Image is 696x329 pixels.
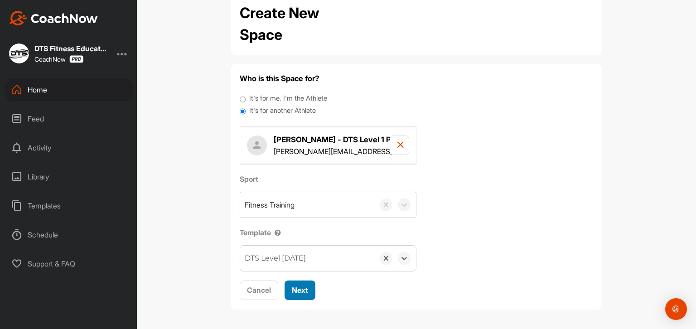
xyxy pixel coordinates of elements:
[245,199,295,210] div: Fitness Training
[240,2,362,46] h2: Create New Space
[9,44,29,63] img: square_983aa09f91bea04d3341149cac9e38a3.jpg
[249,106,316,116] label: It's for another Athlete
[247,135,267,155] img: user
[34,55,83,63] div: CoachNow
[245,253,306,264] div: DTS Level [DATE]
[5,136,133,159] div: Activity
[240,73,593,84] h4: Who is this Space for?
[274,146,410,157] p: [PERSON_NAME][EMAIL_ADDRESS][PERSON_NAME][DOMAIN_NAME]
[665,298,687,320] div: Open Intercom Messenger
[34,45,107,52] div: DTS Fitness Education
[274,134,410,145] h4: [PERSON_NAME] - DTS Level 1 Portfolio
[240,281,278,300] button: Cancel
[5,165,133,188] div: Library
[5,252,133,275] div: Support & FAQ
[292,285,308,295] span: Next
[9,11,98,25] img: CoachNow
[5,223,133,246] div: Schedule
[240,227,416,238] label: Template
[240,174,416,184] label: Sport
[249,93,327,104] label: It's for me, I'm the Athlete
[5,107,133,130] div: Feed
[285,281,315,300] button: Next
[5,78,133,101] div: Home
[5,194,133,217] div: Templates
[69,55,83,63] img: CoachNow Pro
[247,285,271,295] span: Cancel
